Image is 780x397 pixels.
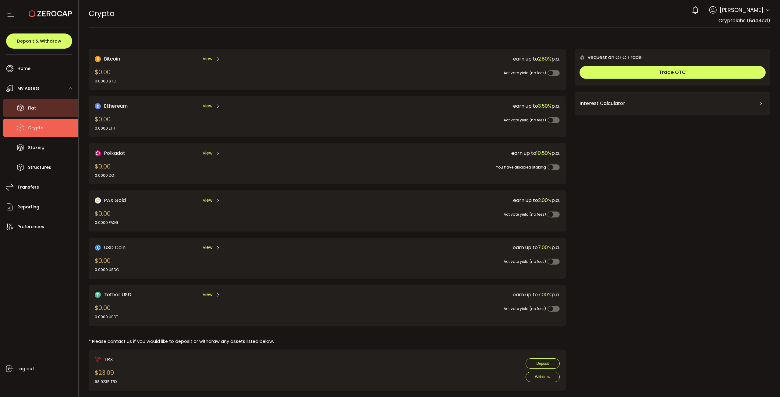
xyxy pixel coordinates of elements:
[316,55,559,63] div: earn up to p.a.
[95,303,118,320] div: $0.00
[89,338,566,345] div: * Please contact us if you would like to deposit or withdraw any assets listed below.
[17,364,34,373] span: Log out
[580,96,766,111] div: Interest Calculator
[538,103,551,110] span: 3.50%
[104,291,131,298] span: Tether USD
[95,103,101,109] img: Ethereum
[538,55,551,62] span: 2.80%
[17,84,40,93] span: My Assets
[536,150,551,157] span: 10.50%
[95,115,115,131] div: $0.00
[95,357,101,363] img: trx_portfolio.png
[504,259,546,264] span: Activate yield (no fees)
[316,149,559,157] div: earn up to p.a.
[95,162,116,178] div: $0.00
[104,149,125,157] span: Polkadot
[89,8,115,19] span: Crypto
[104,356,113,363] span: TRX
[538,197,551,204] span: 2.00%
[95,368,117,385] div: $23.09
[17,64,30,73] span: Home
[28,143,44,152] span: Staking
[203,197,212,204] span: View
[720,6,764,14] span: [PERSON_NAME]
[536,361,549,366] span: Deposit
[104,244,126,251] span: USD Coin
[95,267,119,273] div: 0.0000 USDC
[104,102,128,110] span: Ethereum
[750,368,780,397] iframe: Chat Widget
[28,163,51,172] span: Structures
[203,244,212,251] span: View
[95,126,115,131] div: 0.0000 ETH
[504,70,546,75] span: Activate yield (no fees)
[95,56,101,62] img: Bitcoin
[17,183,39,192] span: Transfers
[95,197,101,204] img: PAX Gold
[659,69,686,76] span: Trade OTC
[95,173,116,178] div: 0.0000 DOT
[504,212,546,217] span: Activate yield (no fees)
[580,55,585,60] img: 6nGpN7MZ9FLuBP83NiajKbTRY4UzlzQtBKtCrLLspmCkSvCZHBKvY3NxgQaT5JnOQREvtQ257bXeeSTueZfAPizblJ+Fe8JwA...
[28,124,44,132] span: Crypto
[95,78,116,84] div: 0.0000 BTC
[526,372,560,382] button: Withdraw
[504,117,546,123] span: Activate yield (no fees)
[538,291,551,298] span: 7.00%
[95,220,118,225] div: 0.0000 PAXG
[17,222,44,231] span: Preferences
[316,244,559,251] div: earn up to p.a.
[95,379,117,385] div: 68.9235 TRX
[95,256,119,273] div: $0.00
[95,292,101,298] img: Tether USD
[95,150,101,156] img: DOT
[316,291,559,298] div: earn up to p.a.
[316,102,559,110] div: earn up to p.a.
[17,39,61,43] span: Deposit & Withdraw
[6,33,72,49] button: Deposit & Withdraw
[203,103,212,109] span: View
[526,358,560,369] button: Deposit
[580,66,766,79] button: Trade OTC
[95,68,116,84] div: $0.00
[95,245,101,251] img: USD Coin
[95,314,118,320] div: 0.0000 USDT
[535,375,550,379] span: Withdraw
[28,104,36,113] span: Fiat
[316,197,559,204] div: earn up to p.a.
[718,17,770,24] span: Cryptolabs (8a44cd)
[496,165,546,170] span: You have disabled staking
[504,306,546,311] span: Activate yield (no fees)
[104,55,120,63] span: Bitcoin
[538,244,551,251] span: 7.00%
[17,203,39,211] span: Reporting
[203,150,212,156] span: View
[203,56,212,62] span: View
[203,291,212,298] span: View
[575,54,642,61] div: Request an OTC Trade
[95,209,118,225] div: $0.00
[104,197,126,204] span: PAX Gold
